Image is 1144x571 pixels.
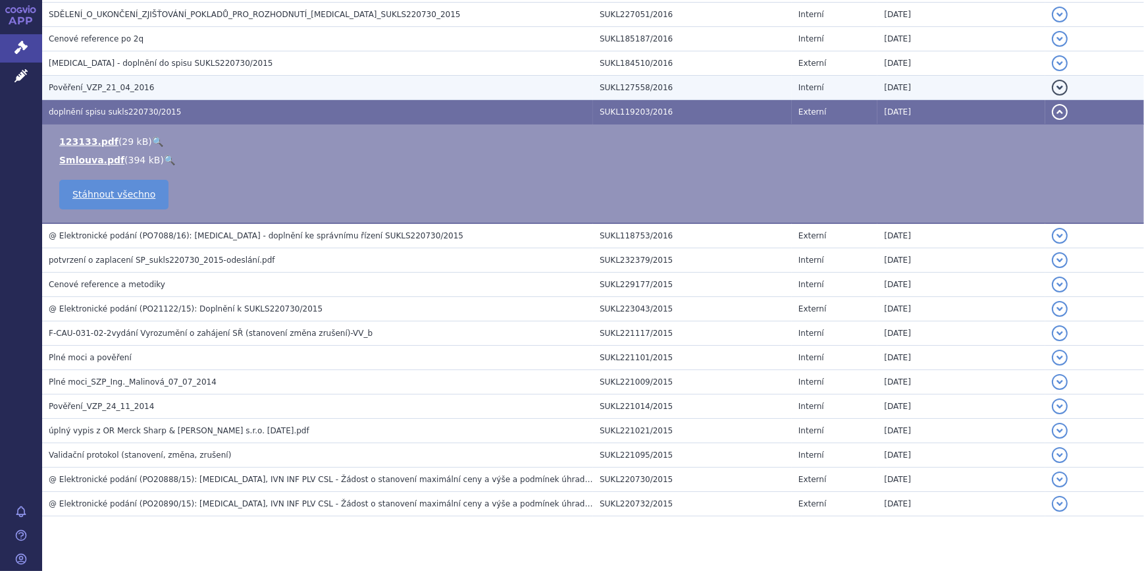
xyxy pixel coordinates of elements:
[59,180,169,209] a: Stáhnout všechno
[593,394,792,419] td: SUKL221014/2015
[1052,447,1068,463] button: detail
[1052,350,1068,366] button: detail
[49,304,323,313] span: @ Elektronické podání (PO21122/15): Doplnění k SUKLS220730/2015
[877,492,1045,516] td: [DATE]
[49,475,601,484] span: @ Elektronické podání (PO20888/15): KEYTRUDA, IVN INF PLV CSL - Žádost o stanovení maximální ceny...
[1052,55,1068,71] button: detail
[122,136,148,147] span: 29 kB
[59,136,118,147] a: 123133.pdf
[49,231,463,240] span: @ Elektronické podání (PO7088/16): Keytruda - doplnění ke správnímu řízení SUKLS220730/2015
[1052,301,1068,317] button: detail
[128,155,161,165] span: 394 kB
[798,59,826,68] span: Externí
[798,353,824,362] span: Interní
[1052,7,1068,22] button: detail
[877,468,1045,492] td: [DATE]
[49,426,309,435] span: úplný vypis z OR Merck Sharp & Dohme s.r.o. 01. 12. 2015.pdf
[49,34,143,43] span: Cenové reference po 2q
[593,51,792,76] td: SUKL184510/2016
[49,353,132,362] span: Plné moci a pověření
[798,499,826,508] span: Externí
[593,76,792,100] td: SUKL127558/2016
[877,51,1045,76] td: [DATE]
[1052,80,1068,95] button: detail
[1052,325,1068,341] button: detail
[877,100,1045,124] td: [DATE]
[1052,31,1068,47] button: detail
[1052,277,1068,292] button: detail
[877,297,1045,321] td: [DATE]
[798,10,824,19] span: Interní
[798,304,826,313] span: Externí
[1052,104,1068,120] button: detail
[49,499,601,508] span: @ Elektronické podání (PO20890/15): KEYTRUDA, IVN INF PLV CSL - Žádost o stanovení maximální ceny...
[593,492,792,516] td: SUKL220732/2015
[1052,398,1068,414] button: detail
[877,346,1045,370] td: [DATE]
[798,231,826,240] span: Externí
[877,248,1045,273] td: [DATE]
[798,107,826,117] span: Externí
[593,419,792,443] td: SUKL221021/2015
[593,297,792,321] td: SUKL223043/2015
[1052,374,1068,390] button: detail
[49,402,154,411] span: Pověření_VZP_24_11_2014
[1052,423,1068,439] button: detail
[593,223,792,248] td: SUKL118753/2016
[49,256,275,265] span: potvrzení o zaplacení SP_sukls220730_2015-odeslání.pdf
[49,329,373,338] span: F-CAU-031-02-2vydání Vyrozumění o zahájení SŘ (stanovení změna zrušení)-VV_b
[877,321,1045,346] td: [DATE]
[593,346,792,370] td: SUKL221101/2015
[798,475,826,484] span: Externí
[1052,496,1068,512] button: detail
[593,3,792,27] td: SUKL227051/2016
[49,107,181,117] span: doplnění spisu sukls220730/2015
[49,10,461,19] span: SDĚLENÍ_O_UKONČENÍ_ZJIŠŤOVÁNÍ_POKLADŮ_PRO_ROZHODNUTÍ_KEYTRUDA_SUKLS220730_2015
[49,377,217,387] span: Plné moci_SZP_Ing._Malinová_07_07_2014
[59,135,1131,148] li: ( )
[593,370,792,394] td: SUKL221009/2015
[593,321,792,346] td: SUKL221117/2015
[593,248,792,273] td: SUKL232379/2015
[593,468,792,492] td: SUKL220730/2015
[877,223,1045,248] td: [DATE]
[798,377,824,387] span: Interní
[877,273,1045,297] td: [DATE]
[798,450,824,460] span: Interní
[59,155,124,165] a: Smlouva.pdf
[798,256,824,265] span: Interní
[152,136,163,147] a: 🔍
[593,273,792,297] td: SUKL229177/2015
[877,370,1045,394] td: [DATE]
[49,59,273,68] span: Keytruda - doplnění do spisu SUKLS220730/2015
[798,329,824,338] span: Interní
[1052,252,1068,268] button: detail
[59,153,1131,167] li: ( )
[1052,472,1068,487] button: detail
[877,3,1045,27] td: [DATE]
[798,83,824,92] span: Interní
[49,280,165,289] span: Cenové reference a metodiky
[877,76,1045,100] td: [DATE]
[877,27,1045,51] td: [DATE]
[593,27,792,51] td: SUKL185187/2016
[877,394,1045,419] td: [DATE]
[877,443,1045,468] td: [DATE]
[1052,228,1068,244] button: detail
[798,34,824,43] span: Interní
[164,155,175,165] a: 🔍
[798,402,824,411] span: Interní
[877,419,1045,443] td: [DATE]
[593,100,792,124] td: SUKL119203/2016
[798,280,824,289] span: Interní
[49,83,154,92] span: Pověření_VZP_21_04_2016
[49,450,231,460] span: Validační protokol (stanovení, změna, zrušení)
[798,426,824,435] span: Interní
[593,443,792,468] td: SUKL221095/2015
